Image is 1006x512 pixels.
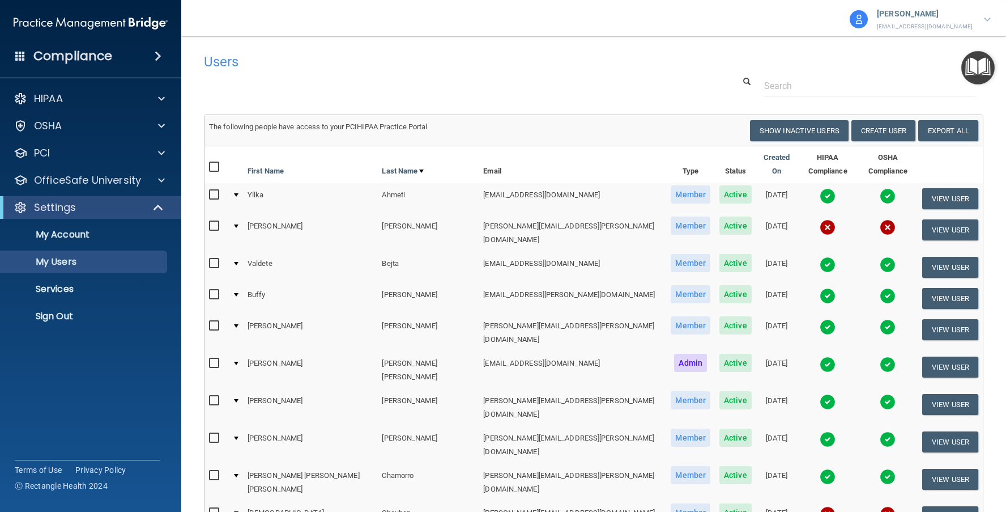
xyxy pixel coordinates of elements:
p: OfficeSafe University [34,174,141,187]
p: OSHA [34,119,62,133]
span: Member [671,217,710,235]
span: Active [719,316,752,335]
td: Yllka [243,183,377,214]
td: [EMAIL_ADDRESS][DOMAIN_NAME] [479,252,666,283]
a: Privacy Policy [75,464,126,476]
th: HIPAA Compliance [798,146,858,183]
span: The following people have access to your PCIHIPAA Practice Portal [209,122,428,131]
span: Member [671,429,710,447]
button: View User [922,469,978,490]
td: [DATE] [756,426,798,464]
button: View User [922,319,978,340]
p: PCI [34,146,50,160]
span: Member [671,466,710,484]
span: Member [671,185,710,204]
td: [PERSON_NAME] [PERSON_NAME] [377,352,479,389]
p: My Users [7,256,162,268]
p: My Account [7,229,162,240]
td: [PERSON_NAME] [377,314,479,352]
button: View User [922,394,978,415]
img: tick.e7d51cea.svg [820,188,836,204]
a: HIPAA [14,92,165,105]
button: Show Inactive Users [750,120,849,141]
img: tick.e7d51cea.svg [820,431,836,447]
th: Status [715,146,756,183]
td: [PERSON_NAME] [243,389,377,426]
td: [PERSON_NAME][EMAIL_ADDRESS][PERSON_NAME][DOMAIN_NAME] [479,214,666,252]
td: [EMAIL_ADDRESS][DOMAIN_NAME] [479,352,666,389]
a: OfficeSafe University [14,174,165,187]
td: [DATE] [756,352,798,389]
th: Email [479,146,666,183]
a: PCI [14,146,165,160]
img: tick.e7d51cea.svg [880,188,896,204]
a: Created On [761,151,793,178]
button: View User [922,431,978,452]
td: Bejta [377,252,479,283]
button: View User [922,257,978,278]
td: [PERSON_NAME][EMAIL_ADDRESS][PERSON_NAME][DOMAIN_NAME] [479,314,666,352]
td: [PERSON_NAME] [243,426,377,464]
td: [PERSON_NAME] [377,389,479,426]
a: Terms of Use [15,464,62,476]
span: Active [719,285,752,303]
td: Valdete [243,252,377,283]
button: View User [922,188,978,209]
td: [EMAIL_ADDRESS][DOMAIN_NAME] [479,183,666,214]
img: cross.ca9f0e7f.svg [820,219,836,235]
span: Active [719,354,752,372]
td: [PERSON_NAME][EMAIL_ADDRESS][PERSON_NAME][DOMAIN_NAME] [479,426,666,464]
button: View User [922,219,978,240]
td: [PERSON_NAME][EMAIL_ADDRESS][PERSON_NAME][DOMAIN_NAME] [479,464,666,501]
span: Active [719,466,752,484]
p: [EMAIL_ADDRESS][DOMAIN_NAME] [877,22,973,32]
td: [PERSON_NAME] [377,283,479,314]
img: tick.e7d51cea.svg [820,319,836,335]
td: [DATE] [756,283,798,314]
td: [PERSON_NAME] [377,426,479,464]
button: Open Resource Center [961,51,995,84]
a: OSHA [14,119,165,133]
th: OSHA Compliance [858,146,918,183]
span: Member [671,254,710,272]
img: tick.e7d51cea.svg [820,288,836,304]
a: Settings [14,201,164,214]
img: tick.e7d51cea.svg [880,469,896,485]
button: View User [922,357,978,378]
span: Member [671,391,710,409]
span: Active [719,185,752,204]
td: [EMAIL_ADDRESS][PERSON_NAME][DOMAIN_NAME] [479,283,666,314]
td: [PERSON_NAME] [243,352,377,389]
img: arrow-down.227dba2b.svg [984,18,991,22]
td: [DATE] [756,214,798,252]
h4: Users [204,54,651,69]
img: tick.e7d51cea.svg [820,357,836,373]
img: tick.e7d51cea.svg [880,431,896,447]
img: tick.e7d51cea.svg [820,469,836,485]
img: tick.e7d51cea.svg [880,357,896,373]
td: [PERSON_NAME] [243,214,377,252]
h4: Compliance [33,48,112,64]
span: Member [671,316,710,335]
button: Create User [851,120,915,141]
td: [PERSON_NAME] [377,214,479,252]
img: tick.e7d51cea.svg [880,288,896,304]
p: Sign Out [7,311,162,322]
span: Active [719,217,752,235]
img: cross.ca9f0e7f.svg [880,219,896,235]
span: Active [719,391,752,409]
span: Member [671,285,710,303]
span: Ⓒ Rectangle Health 2024 [15,480,108,492]
td: [PERSON_NAME] [PERSON_NAME] [PERSON_NAME] [243,464,377,501]
td: [DATE] [756,389,798,426]
th: Type [666,146,715,183]
p: HIPAA [34,92,63,105]
img: tick.e7d51cea.svg [880,257,896,273]
td: [DATE] [756,252,798,283]
td: [DATE] [756,314,798,352]
p: Settings [34,201,76,214]
span: Admin [674,354,707,372]
span: Active [719,254,752,272]
button: View User [922,288,978,309]
td: Chamorro [377,464,479,501]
